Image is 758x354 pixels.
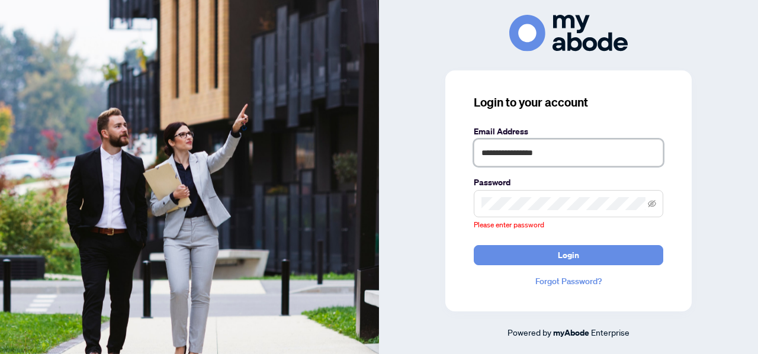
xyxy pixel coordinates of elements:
[474,125,663,138] label: Email Address
[474,94,663,111] h3: Login to your account
[508,327,551,337] span: Powered by
[474,245,663,265] button: Login
[591,327,629,337] span: Enterprise
[558,246,579,265] span: Login
[553,326,589,339] a: myAbode
[509,15,628,51] img: ma-logo
[648,199,656,208] span: eye-invisible
[474,275,663,288] a: Forgot Password?
[474,176,663,189] label: Password
[474,220,544,229] span: Please enter password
